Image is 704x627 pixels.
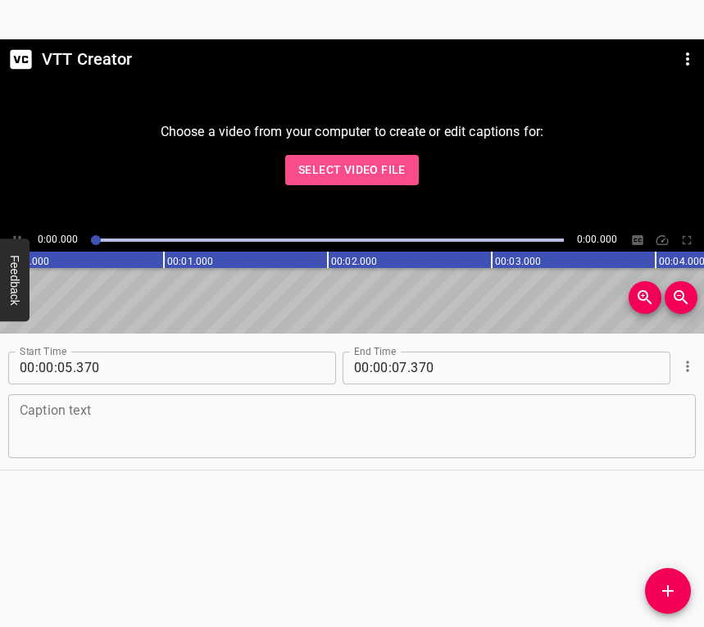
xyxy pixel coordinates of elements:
[677,356,698,377] button: Cue Options
[285,155,419,185] button: Select Video File
[167,256,213,267] text: 00:01.000
[35,352,39,384] span: :
[373,352,388,384] input: 00
[39,352,54,384] input: 00
[677,345,696,388] div: Cue Options
[411,352,561,384] input: 370
[627,229,648,251] div: Hide/Show Captions
[298,160,406,180] span: Select Video File
[652,229,673,251] div: Playback Speed
[665,281,697,314] button: Zoom Out
[38,234,78,245] span: Current Time
[354,352,370,384] input: 00
[54,352,57,384] span: :
[42,46,668,72] h6: VTT Creator
[161,122,544,142] p: Choose a video from your computer to create or edit captions for:
[676,229,697,251] div: Toggle Full Screen
[629,281,661,314] button: Zoom In
[20,352,35,384] input: 00
[577,234,617,245] span: Video Duration
[57,352,73,384] input: 05
[370,352,373,384] span: :
[91,239,564,242] div: Play progress
[73,352,76,384] span: .
[495,256,541,267] text: 00:03.000
[407,352,411,384] span: .
[76,352,226,384] input: 370
[392,352,407,384] input: 07
[645,568,691,614] button: Add Cue
[331,256,377,267] text: 00:02.000
[388,352,392,384] span: :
